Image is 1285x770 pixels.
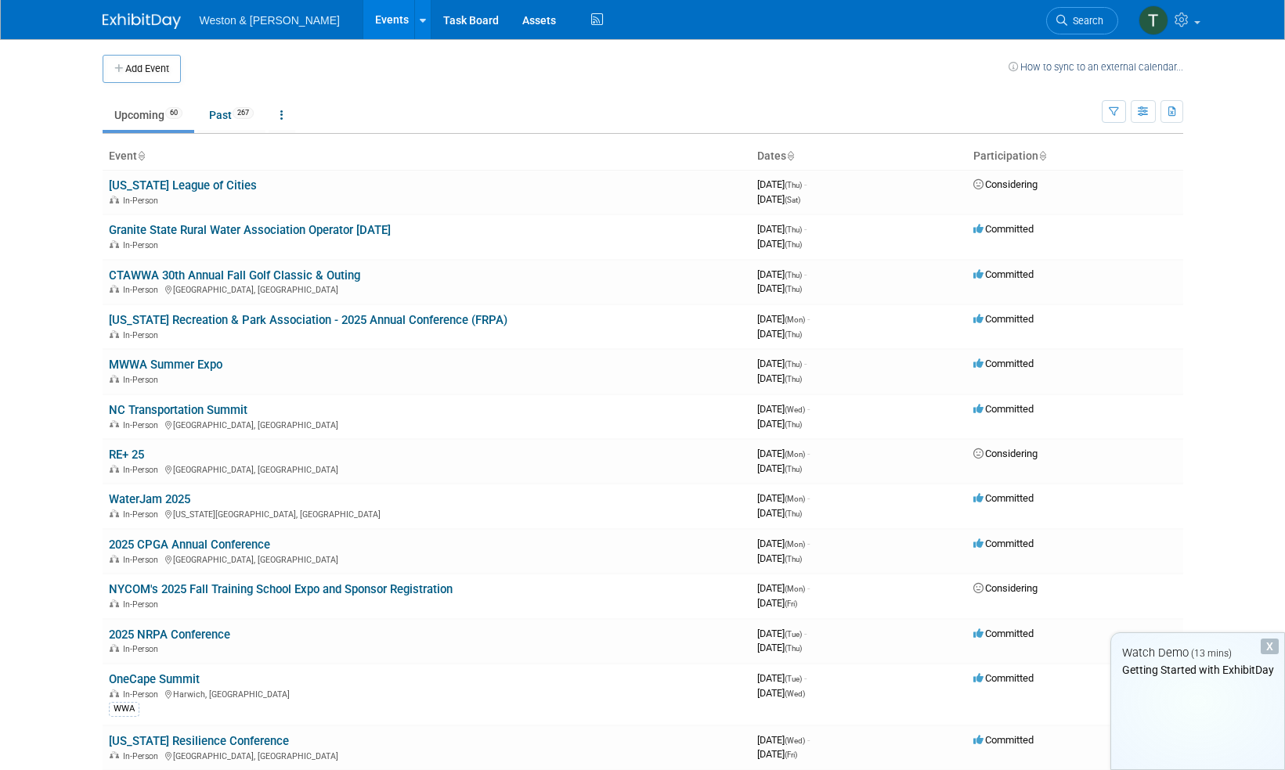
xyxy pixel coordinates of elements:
span: - [804,358,807,369]
a: Granite State Rural Water Association Operator [DATE] [109,223,391,237]
span: - [807,538,810,549]
a: 2025 NRPA Conference [109,628,230,642]
div: WWA [109,702,139,716]
a: How to sync to an external calendar... [1009,61,1183,73]
span: - [804,178,807,190]
span: [DATE] [757,223,807,235]
span: (Mon) [785,540,805,549]
span: (Thu) [785,420,802,429]
span: [DATE] [757,193,800,205]
img: In-Person Event [110,555,119,563]
span: [DATE] [757,582,810,594]
span: - [807,734,810,746]
span: Committed [973,538,1034,549]
span: (Wed) [785,736,805,745]
span: In-Person [123,599,163,610]
span: Committed [973,223,1034,235]
span: Committed [973,628,1034,639]
div: [GEOGRAPHIC_DATA], [GEOGRAPHIC_DATA] [109,462,745,475]
span: - [804,268,807,280]
span: In-Person [123,285,163,295]
span: Committed [973,492,1034,504]
img: In-Person Event [110,644,119,652]
img: In-Person Event [110,285,119,293]
span: In-Person [123,644,163,654]
div: [GEOGRAPHIC_DATA], [GEOGRAPHIC_DATA] [109,418,745,430]
span: (Tue) [785,630,802,639]
span: (Wed) [785,405,805,414]
span: Committed [973,268,1034,280]
img: In-Person Event [110,375,119,383]
span: [DATE] [757,687,805,699]
div: Dismiss [1261,639,1279,654]
span: (Mon) [785,450,805,459]
a: Sort by Event Name [137,149,145,162]
span: [DATE] [757,238,802,250]
span: [DATE] [757,507,802,519]
span: 267 [233,107,254,119]
span: [DATE] [757,268,807,280]
span: In-Person [123,465,163,475]
div: [GEOGRAPHIC_DATA], [GEOGRAPHIC_DATA] [109,749,745,761]
span: In-Person [123,751,163,761]
span: [DATE] [757,448,810,459]
img: In-Person Event [110,465,119,473]
a: Sort by Start Date [786,149,794,162]
span: (Thu) [785,330,802,339]
span: In-Person [123,555,163,565]
img: ExhibitDay [103,13,181,29]
span: In-Person [123,509,163,520]
span: - [807,403,810,415]
a: 2025 CPGA Annual Conference [109,538,270,552]
img: In-Person Event [110,689,119,697]
span: - [804,223,807,235]
button: Add Event [103,55,181,83]
span: (Thu) [785,360,802,369]
span: (Mon) [785,585,805,593]
span: (Thu) [785,240,802,249]
span: [DATE] [757,358,807,369]
span: (Tue) [785,675,802,683]
span: (Wed) [785,689,805,698]
span: Committed [973,734,1034,746]
span: [DATE] [757,628,807,639]
a: Sort by Participation Type [1038,149,1046,162]
span: Weston & [PERSON_NAME] [200,14,340,27]
a: Search [1046,7,1118,34]
th: Participation [967,143,1183,170]
span: (Mon) [785,315,805,324]
span: (Thu) [785,225,802,234]
a: NC Transportation Summit [109,403,247,417]
span: (Thu) [785,375,802,383]
span: (Sat) [785,196,800,204]
a: [US_STATE] Resilience Conference [109,734,289,748]
span: Committed [973,358,1034,369]
a: Past267 [197,100,265,130]
span: 60 [165,107,182,119]
span: [DATE] [757,403,810,415]
span: [DATE] [757,328,802,340]
img: Theresa Neri-Miller [1139,5,1168,35]
img: In-Person Event [110,751,119,759]
span: [DATE] [757,178,807,190]
a: NYCOM's 2025 Fall Training School Expo and Sponsor Registration [109,582,453,596]
div: Getting Started with ExhibitDay [1111,662,1284,678]
a: CTAWWA 30th Annual Fall Golf Classic & Outing [109,268,360,282]
span: In-Person [123,689,163,700]
span: Committed [973,403,1034,415]
a: [US_STATE] Recreation & Park Association - 2025 Annual Conference (FRPA) [109,313,507,327]
span: [DATE] [757,597,797,609]
span: [DATE] [757,734,810,746]
div: [GEOGRAPHIC_DATA], [GEOGRAPHIC_DATA] [109,552,745,565]
span: In-Person [123,196,163,206]
div: [US_STATE][GEOGRAPHIC_DATA], [GEOGRAPHIC_DATA] [109,507,745,520]
a: WaterJam 2025 [109,492,190,506]
img: In-Person Event [110,599,119,607]
span: Committed [973,672,1034,684]
span: [DATE] [757,282,802,294]
a: OneCape Summit [109,672,200,686]
span: In-Person [123,420,163,430]
img: In-Person Event [110,330,119,338]
th: Dates [751,143,967,170]
a: [US_STATE] League of Cities [109,178,257,192]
